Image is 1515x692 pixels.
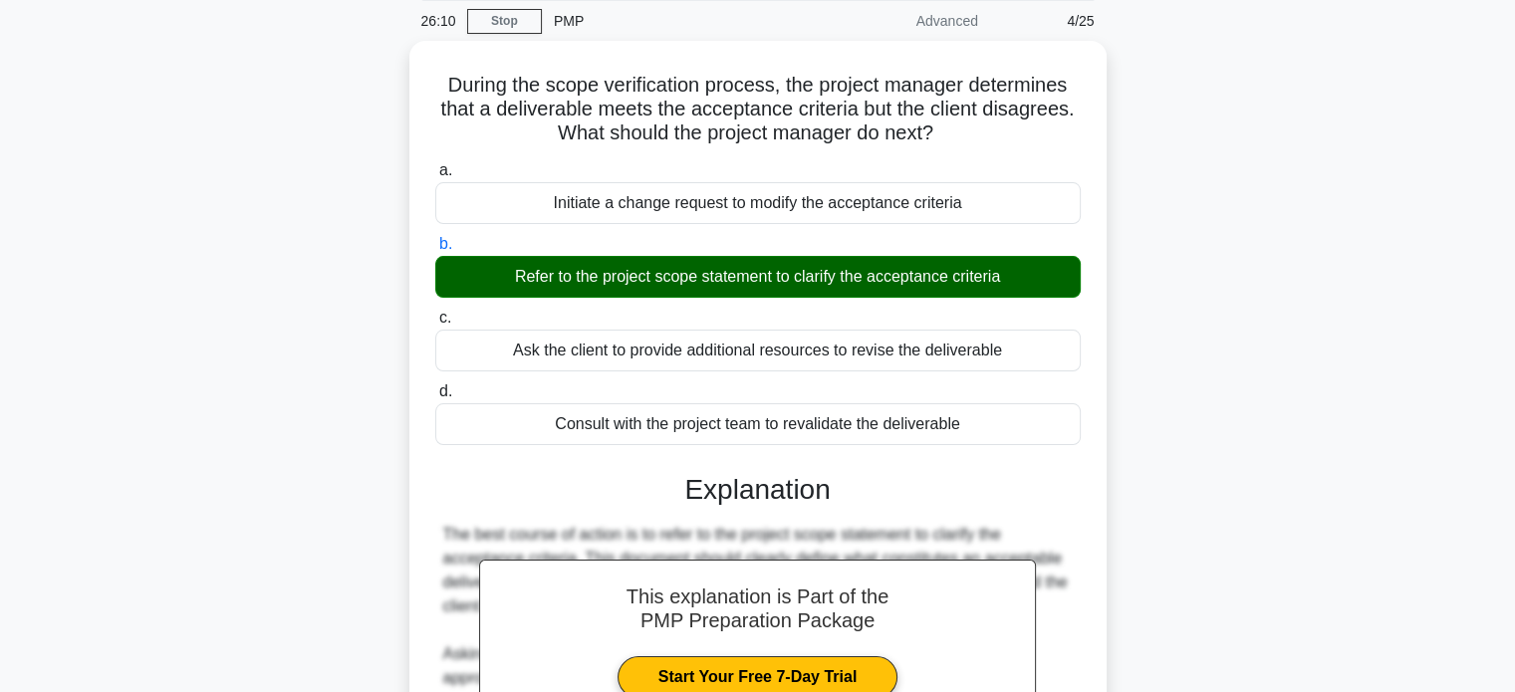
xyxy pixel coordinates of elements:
div: Initiate a change request to modify the acceptance criteria [435,182,1081,224]
div: 26:10 [409,1,467,41]
span: c. [439,309,451,326]
div: Consult with the project team to revalidate the deliverable [435,403,1081,445]
div: 4/25 [990,1,1107,41]
a: Stop [467,9,542,34]
div: Ask the client to provide additional resources to revise the deliverable [435,330,1081,371]
h5: During the scope verification process, the project manager determines that a deliverable meets th... [433,73,1083,146]
h3: Explanation [447,473,1069,507]
span: d. [439,382,452,399]
span: b. [439,235,452,252]
span: a. [439,161,452,178]
div: PMP [542,1,816,41]
div: Advanced [816,1,990,41]
div: Refer to the project scope statement to clarify the acceptance criteria [435,256,1081,298]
